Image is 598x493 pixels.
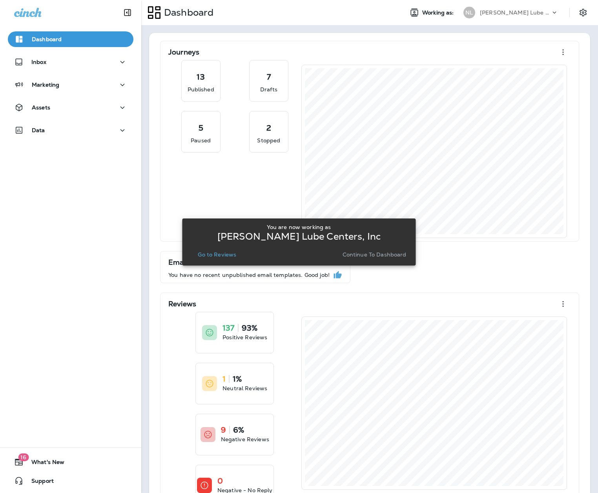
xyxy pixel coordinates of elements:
[18,453,29,461] span: 16
[8,31,133,47] button: Dashboard
[117,5,139,20] button: Collapse Sidebar
[24,478,54,487] span: Support
[32,82,59,88] p: Marketing
[195,249,239,260] button: Go to Reviews
[267,224,331,230] p: You are now working as
[576,5,590,20] button: Settings
[8,122,133,138] button: Data
[463,7,475,18] div: NL
[168,258,215,266] p: Email To Do's
[8,77,133,93] button: Marketing
[8,100,133,115] button: Assets
[168,272,330,278] p: You have no recent unpublished email templates. Good job!
[339,249,410,260] button: Continue to Dashboard
[168,48,199,56] p: Journeys
[480,9,551,16] p: [PERSON_NAME] Lube Centers, Inc
[198,251,236,258] p: Go to Reviews
[31,59,46,65] p: Inbox
[8,54,133,70] button: Inbox
[161,7,213,18] p: Dashboard
[32,127,45,133] p: Data
[343,251,407,258] p: Continue to Dashboard
[217,477,223,485] p: 0
[32,104,50,111] p: Assets
[422,9,456,16] span: Working as:
[168,300,196,308] p: Reviews
[217,233,381,240] p: [PERSON_NAME] Lube Centers, Inc
[8,473,133,489] button: Support
[24,459,64,468] span: What's New
[32,36,62,42] p: Dashboard
[8,454,133,470] button: 16What's New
